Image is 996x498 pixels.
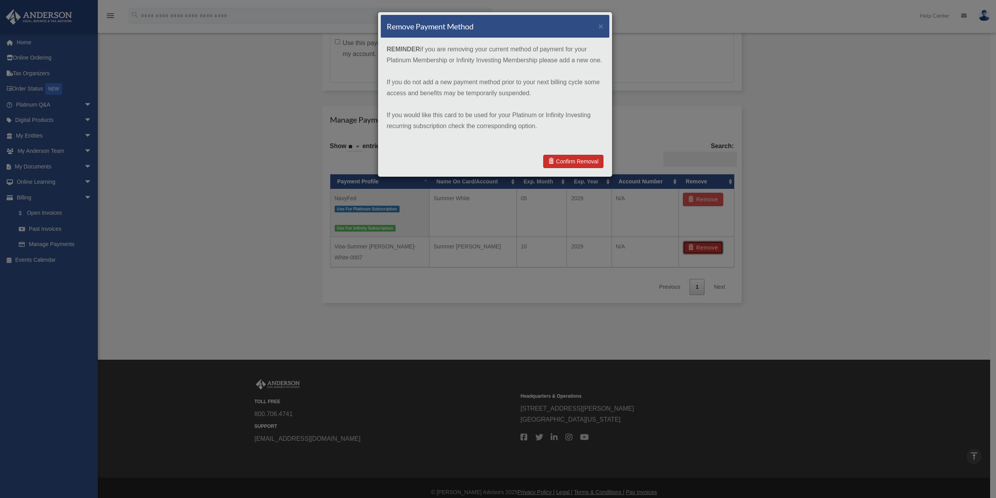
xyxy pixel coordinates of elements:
h4: Remove Payment Method [387,21,474,32]
button: × [598,22,603,30]
a: Confirm Removal [543,155,603,168]
p: If you do not add a new payment method prior to your next billing cycle some access and benefits ... [387,77,603,99]
div: if you are removing your current method of payment for your Platinum Membership or Infinity Inves... [381,38,609,148]
strong: REMINDER [387,46,420,53]
p: If you would like this card to be used for your Platinum or Infinity Investing recurring subscrip... [387,110,603,132]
